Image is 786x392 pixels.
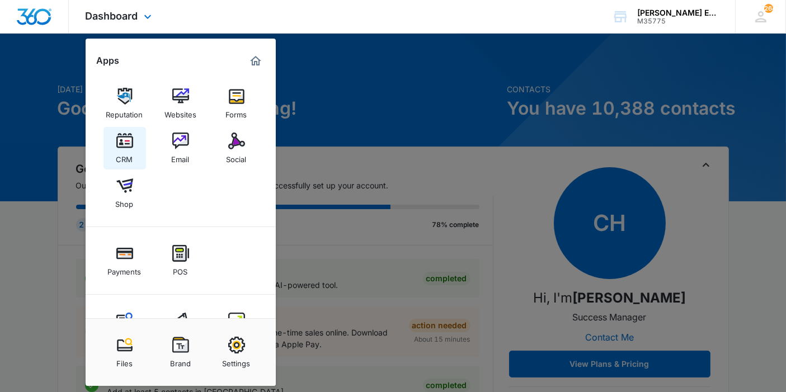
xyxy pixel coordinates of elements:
div: CRM [116,149,133,164]
div: Brand [170,353,191,368]
a: Settings [215,331,258,374]
div: Forms [226,105,247,119]
div: account name [637,8,719,17]
a: Websites [159,82,202,125]
div: notifications count [764,4,773,13]
a: Marketing 360® Dashboard [247,52,265,70]
div: Payments [108,262,142,276]
a: Email [159,127,202,169]
a: Reputation [103,82,146,125]
div: Settings [223,353,251,368]
div: Social [227,149,247,164]
a: Shop [103,172,146,214]
a: Content [103,307,146,350]
div: Reputation [106,105,143,119]
a: Brand [159,331,202,374]
div: Email [172,149,190,164]
h2: Apps [97,55,120,66]
a: Payments [103,239,146,282]
a: Social [215,127,258,169]
a: CRM [103,127,146,169]
div: Files [116,353,133,368]
div: Websites [164,105,196,119]
div: Shop [116,194,134,209]
a: Files [103,331,146,374]
span: 264 [764,4,773,13]
div: account id [637,17,719,25]
span: Dashboard [86,10,138,22]
a: Intelligence [215,307,258,350]
a: Ads [159,307,202,350]
a: Forms [215,82,258,125]
div: POS [173,262,188,276]
a: POS [159,239,202,282]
